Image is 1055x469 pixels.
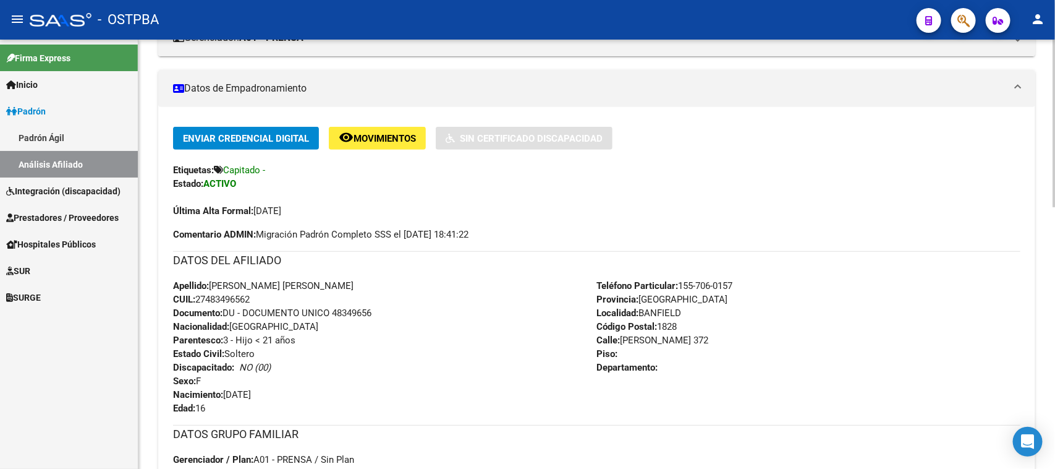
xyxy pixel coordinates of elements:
[597,321,658,332] strong: Código Postal:
[173,426,1020,443] h3: DATOS GRUPO FAMILIAR
[597,308,639,319] strong: Localidad:
[173,403,195,414] strong: Edad:
[173,321,318,332] span: [GEOGRAPHIC_DATA]
[173,127,319,150] button: Enviar Credencial Digital
[173,308,371,319] span: DU - DOCUMENTO UNICO 48349656
[173,280,354,291] span: [PERSON_NAME] [PERSON_NAME]
[173,362,234,373] strong: Discapacitado:
[10,12,25,27] mat-icon: menu
[597,335,709,346] span: [PERSON_NAME] 372
[173,294,195,305] strong: CUIL:
[173,348,224,359] strong: Estado Civil:
[329,127,426,150] button: Movimientos
[460,133,603,144] span: Sin Certificado Discapacidad
[6,184,121,198] span: Integración (discapacidad)
[183,133,309,144] span: Enviar Credencial Digital
[339,130,354,145] mat-icon: remove_red_eye
[597,321,677,332] span: 1828
[173,454,354,465] span: A01 - PRENSA / Sin Plan
[173,389,251,400] span: [DATE]
[173,389,223,400] strong: Nacimiento:
[173,205,253,217] strong: Última Alta Formal:
[173,335,295,346] span: 3 - Hijo < 21 años
[173,308,222,319] strong: Documento:
[173,294,250,305] span: 27483496562
[6,238,96,251] span: Hospitales Públicos
[597,348,618,359] strong: Piso:
[6,211,119,225] span: Prestadores / Proveedores
[597,280,679,291] strong: Teléfono Particular:
[203,178,236,189] strong: ACTIVO
[173,165,214,176] strong: Etiquetas:
[98,6,159,33] span: - OSTPBA
[6,264,30,278] span: SUR
[173,82,1006,95] mat-panel-title: Datos de Empadronamiento
[1030,12,1045,27] mat-icon: person
[173,348,255,359] span: Soltero
[597,308,682,319] span: BANFIELD
[436,127,612,150] button: Sin Certificado Discapacidad
[158,70,1035,107] mat-expansion-panel-header: Datos de Empadronamiento
[173,376,201,387] span: F
[597,335,621,346] strong: Calle:
[6,78,38,92] span: Inicio
[173,205,281,217] span: [DATE]
[173,376,196,387] strong: Sexo:
[6,51,70,65] span: Firma Express
[173,228,468,241] span: Migración Padrón Completo SSS el [DATE] 18:41:22
[6,291,41,304] span: SURGE
[354,133,416,144] span: Movimientos
[173,335,223,346] strong: Parentesco:
[173,454,253,465] strong: Gerenciador / Plan:
[173,280,209,291] strong: Apellido:
[173,229,256,240] strong: Comentario ADMIN:
[597,362,658,373] strong: Departamento:
[597,294,639,305] strong: Provincia:
[173,403,205,414] span: 16
[597,280,733,291] span: 155-706-0157
[6,105,46,118] span: Padrón
[173,321,229,332] strong: Nacionalidad:
[223,165,265,176] span: Capitado -
[239,362,271,373] i: NO (00)
[597,294,728,305] span: [GEOGRAPHIC_DATA]
[173,252,1020,269] h3: DATOS DEL AFILIADO
[173,178,203,189] strong: Estado:
[1013,427,1043,457] div: Open Intercom Messenger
